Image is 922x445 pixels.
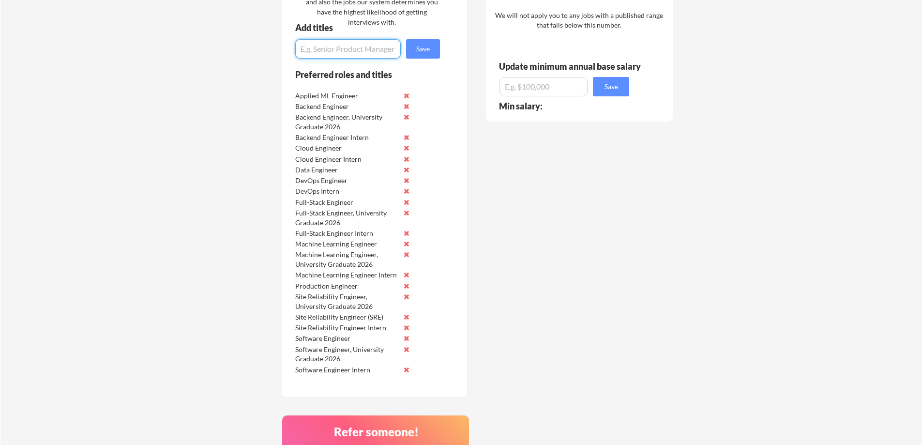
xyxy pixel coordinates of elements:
div: Site Reliability Engineer (SRE) [295,312,397,322]
div: Add titles [295,23,432,32]
div: Cloud Engineer [295,143,397,153]
div: Cloud Engineer Intern [295,154,397,164]
div: Software Engineer Intern [295,365,397,375]
div: Machine Learning Engineer, University Graduate 2026 [295,250,397,269]
div: Software Engineer [295,334,397,343]
div: Preferred roles and titles [295,70,427,79]
div: Full-Stack Engineer Intern [295,229,397,238]
div: Production Engineer [295,281,397,291]
div: Machine Learning Engineer Intern [295,270,397,280]
div: Refer someone! [286,426,466,438]
div: Site Reliability Engineer, University Graduate 2026 [295,292,397,311]
strong: Min salary: [499,101,543,111]
div: Backend Engineer Intern [295,133,397,142]
div: Update minimum annual base salary [499,62,644,71]
div: Applied ML Engineer [295,91,397,101]
div: Full-Stack Engineer [295,198,397,207]
button: Save [593,77,629,96]
input: E.g. $100,000 [499,77,588,96]
div: DevOps Engineer [295,176,397,185]
div: Machine Learning Engineer [295,239,397,249]
input: E.g. Senior Product Manager [295,39,401,59]
div: Software Engineer, University Graduate 2026 [295,345,397,364]
div: Backend Engineer [295,102,397,111]
div: Site Reliability Engineer Intern [295,323,397,333]
div: Backend Engineer, University Graduate 2026 [295,112,397,131]
div: DevOps Intern [295,186,397,196]
div: Data Engineer [295,165,397,175]
button: Save [406,39,440,59]
div: Full-Stack Engineer, University Graduate 2026 [295,208,397,227]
